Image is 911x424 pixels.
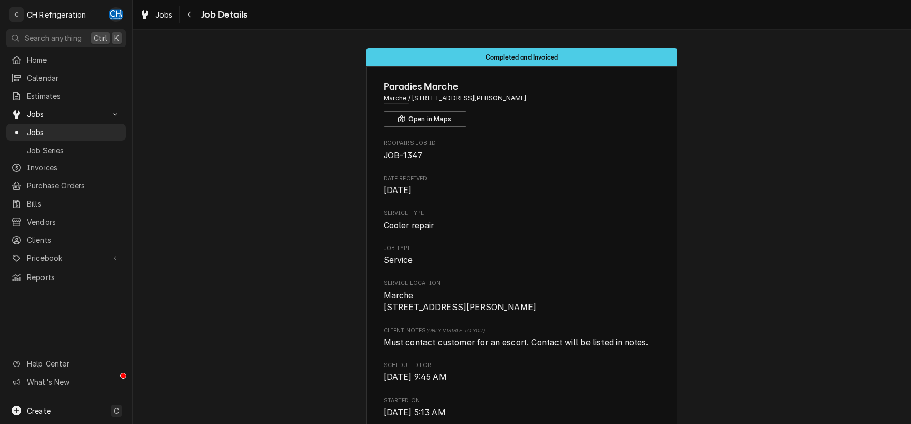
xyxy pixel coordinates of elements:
[114,405,119,416] span: C
[384,279,660,287] span: Service Location
[384,220,660,232] span: Service Type
[384,361,660,370] span: Scheduled For
[198,8,248,22] span: Job Details
[384,327,660,335] span: Client Notes
[486,54,559,61] span: Completed and Invoiced
[384,361,660,384] div: Scheduled For
[384,371,660,384] span: Scheduled For
[384,244,660,253] span: Job Type
[114,33,119,43] span: K
[155,9,173,20] span: Jobs
[384,150,660,162] span: Roopairs Job ID
[25,33,82,43] span: Search anything
[27,358,120,369] span: Help Center
[6,373,126,390] a: Go to What's New
[384,209,660,217] span: Service Type
[6,177,126,194] a: Purchase Orders
[27,54,121,65] span: Home
[94,33,107,43] span: Ctrl
[384,139,660,148] span: Roopairs Job ID
[6,106,126,123] a: Go to Jobs
[27,145,121,156] span: Job Series
[384,289,660,314] span: Service Location
[6,250,126,267] a: Go to Pricebook
[6,87,126,105] a: Estimates
[384,174,660,183] span: Date Received
[384,151,422,160] span: JOB-1347
[109,7,123,22] div: Chris Hiraga's Avatar
[27,253,105,264] span: Pricebook
[384,407,446,417] span: [DATE] 5:13 AM
[384,139,660,162] div: Roopairs Job ID
[6,51,126,68] a: Home
[27,272,121,283] span: Reports
[27,72,121,83] span: Calendar
[384,337,660,349] span: [object Object]
[27,162,121,173] span: Invoices
[9,7,24,22] div: C
[27,235,121,245] span: Clients
[384,397,660,419] div: Started On
[384,94,660,103] span: Address
[182,6,198,23] button: Navigate back
[109,7,123,22] div: CH
[384,338,649,347] span: Must contact customer for an escort. Contact will be listed in notes.
[384,209,660,231] div: Service Type
[27,198,121,209] span: Bills
[27,180,121,191] span: Purchase Orders
[384,80,660,94] span: Name
[6,142,126,159] a: Job Series
[27,216,121,227] span: Vendors
[6,269,126,286] a: Reports
[366,48,677,66] div: Status
[384,80,660,127] div: Client Information
[384,255,413,265] span: Service
[27,109,105,120] span: Jobs
[6,29,126,47] button: Search anythingCtrlK
[27,127,121,138] span: Jobs
[426,328,484,333] span: (Only Visible to You)
[27,376,120,387] span: What's New
[384,221,434,230] span: Cooler repair
[9,7,24,22] div: CH Refrigeration's Avatar
[384,372,447,382] span: [DATE] 9:45 AM
[6,355,126,372] a: Go to Help Center
[6,159,126,176] a: Invoices
[6,124,126,141] a: Jobs
[6,195,126,212] a: Bills
[27,91,121,101] span: Estimates
[6,213,126,230] a: Vendors
[384,184,660,197] span: Date Received
[384,185,412,195] span: [DATE]
[136,6,177,23] a: Jobs
[384,254,660,267] span: Job Type
[384,406,660,419] span: Started On
[6,69,126,86] a: Calendar
[27,406,51,415] span: Create
[384,279,660,314] div: Service Location
[384,174,660,197] div: Date Received
[384,111,466,127] button: Open in Maps
[384,244,660,267] div: Job Type
[6,231,126,248] a: Clients
[384,290,537,313] span: Marche [STREET_ADDRESS][PERSON_NAME]
[384,397,660,405] span: Started On
[27,9,86,20] div: CH Refrigeration
[384,327,660,349] div: [object Object]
